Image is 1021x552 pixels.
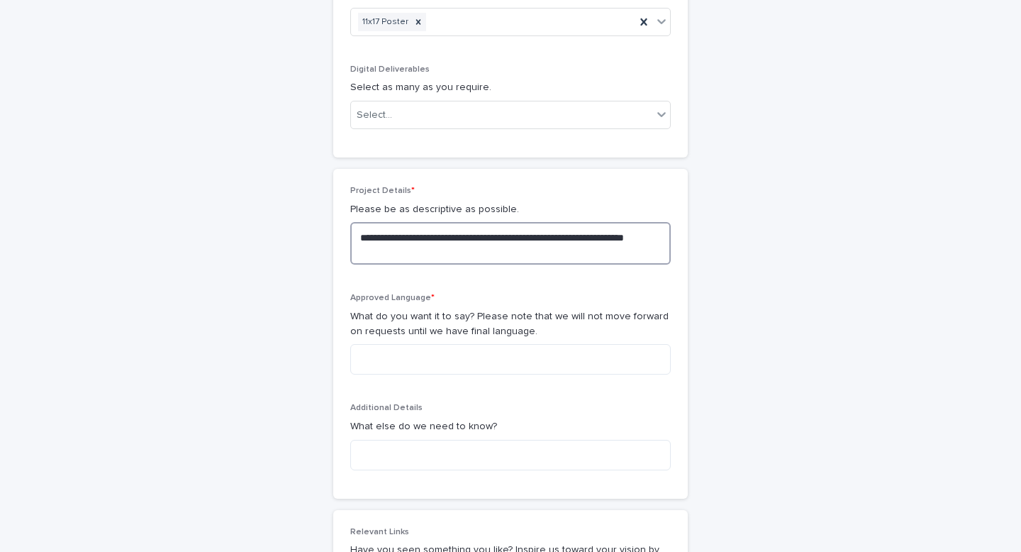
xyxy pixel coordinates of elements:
[358,13,411,32] div: 11x17 Poster
[350,294,435,302] span: Approved Language
[350,528,409,536] span: Relevant Links
[350,65,430,74] span: Digital Deliverables
[350,202,671,217] p: Please be as descriptive as possible.
[357,108,392,123] div: Select...
[350,187,415,195] span: Project Details
[350,404,423,412] span: Additional Details
[350,419,671,434] p: What else do we need to know?
[350,80,671,95] p: Select as many as you require.
[350,309,671,339] p: What do you want it to say? Please note that we will not move forward on requests until we have f...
